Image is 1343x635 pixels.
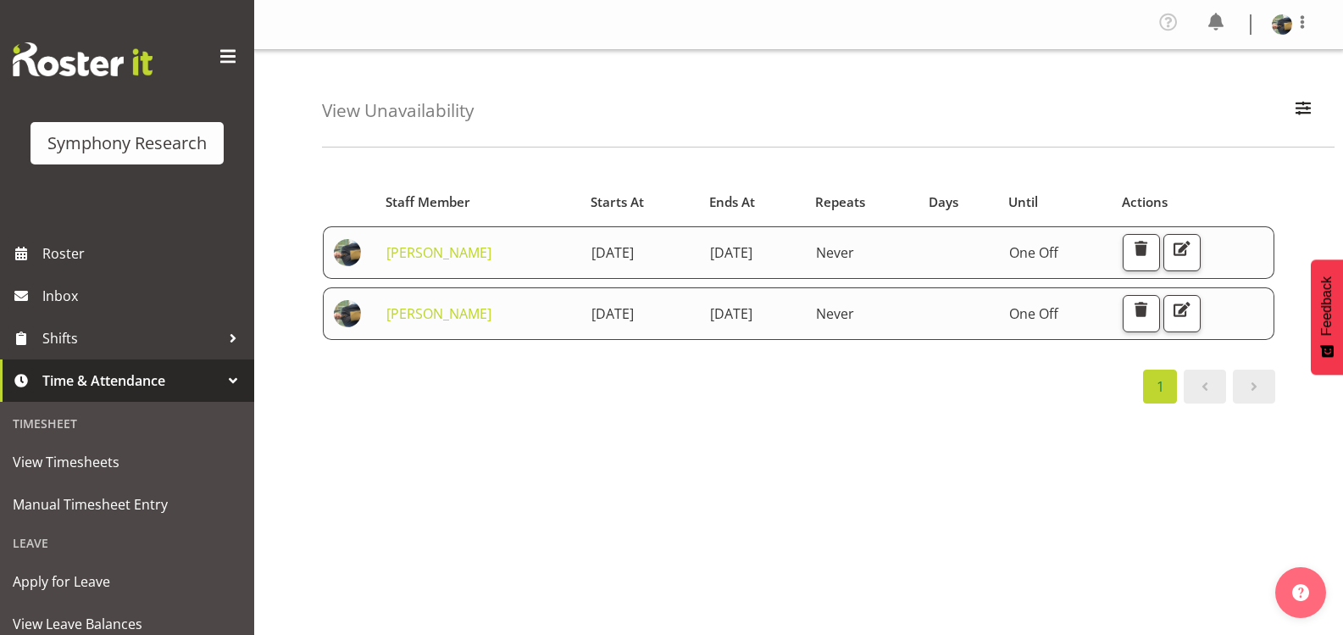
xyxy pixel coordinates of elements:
div: Repeats [815,192,909,212]
a: View Timesheets [4,441,250,483]
span: Apply for Leave [13,569,241,594]
span: Time & Attendance [42,368,220,393]
button: Edit Unavailability [1163,234,1201,271]
span: Feedback [1319,276,1335,336]
img: daniel-blaire539fa113fbfe09b833b57134f3ab6bf.png [334,300,361,327]
h4: View Unavailability [322,101,474,120]
a: Apply for Leave [4,560,250,603]
img: daniel-blaire539fa113fbfe09b833b57134f3ab6bf.png [334,239,361,266]
button: Feedback - Show survey [1311,259,1343,375]
button: Delete Unavailability [1123,234,1160,271]
span: [DATE] [591,243,634,262]
span: View Timesheets [13,449,241,475]
div: Days [929,192,990,212]
span: Shifts [42,326,220,351]
div: Leave [4,526,250,560]
div: Symphony Research [47,131,207,156]
span: [DATE] [591,304,634,323]
div: Until [1008,192,1102,212]
a: [PERSON_NAME] [386,243,491,262]
img: Rosterit website logo [13,42,153,76]
div: Actions [1122,192,1264,212]
span: One Off [1009,304,1058,323]
span: One Off [1009,243,1058,262]
a: [PERSON_NAME] [386,304,491,323]
button: Filter Employees [1285,92,1321,130]
span: Inbox [42,283,246,309]
span: Never [816,304,854,323]
span: [DATE] [710,304,752,323]
span: [DATE] [710,243,752,262]
span: Manual Timesheet Entry [13,492,241,517]
img: daniel-blaire539fa113fbfe09b833b57134f3ab6bf.png [1272,14,1292,35]
div: Ends At [709,192,796,212]
div: Timesheet [4,406,250,441]
div: Starts At [591,192,690,212]
span: Roster [42,241,246,266]
button: Delete Unavailability [1123,295,1160,332]
span: Never [816,243,854,262]
button: Edit Unavailability [1163,295,1201,332]
a: Manual Timesheet Entry [4,483,250,526]
img: help-xxl-2.png [1292,584,1309,601]
div: Staff Member [386,192,571,212]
